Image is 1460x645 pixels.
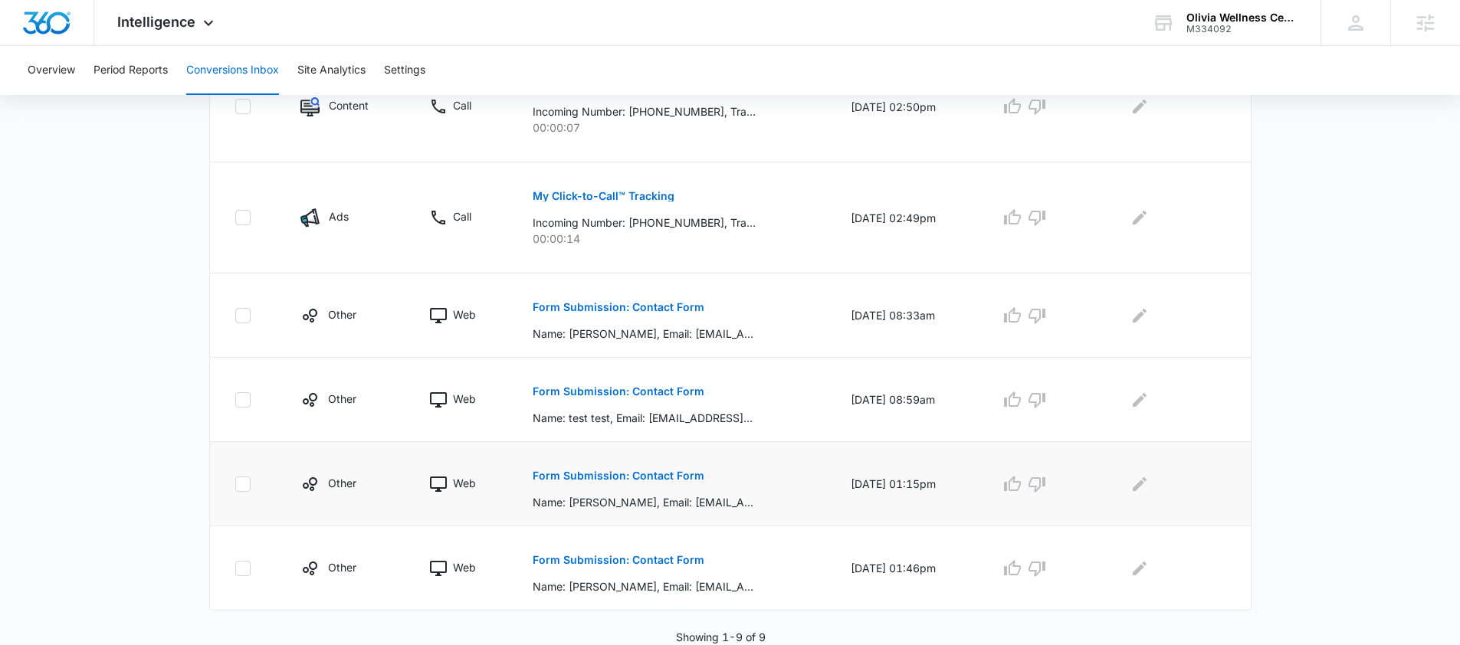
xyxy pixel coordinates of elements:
td: [DATE] 01:15pm [832,442,982,526]
p: Other [328,391,356,407]
p: Call [453,97,471,113]
p: Content [329,97,369,113]
button: Edit Comments [1127,472,1152,496]
p: 00:00:07 [533,120,814,136]
button: Edit Comments [1127,556,1152,581]
p: Ads [329,208,349,224]
td: [DATE] 02:49pm [832,162,982,273]
p: Web [453,475,476,491]
p: Other [328,559,356,575]
button: Edit Comments [1127,303,1152,328]
button: Settings [384,46,425,95]
p: Other [328,306,356,322]
div: account id [1186,24,1298,34]
p: Name: test test, Email: [EMAIL_ADDRESS][DOMAIN_NAME], Phone: [PHONE_NUMBER], May we add you to ou... [533,410,756,426]
button: My Click-to-Call™ Tracking [533,178,674,214]
p: Web [453,306,476,322]
button: Form Submission: Contact Form [533,457,704,494]
p: My Click-to-Call™ Tracking [533,191,674,201]
p: Web [453,391,476,407]
p: Form Submission: Contact Form [533,302,704,313]
button: Edit Comments [1127,388,1152,412]
td: [DATE] 01:46pm [832,526,982,611]
p: Other [328,475,356,491]
button: Overview [28,46,75,95]
p: Web [453,559,476,575]
p: Incoming Number: [PHONE_NUMBER], Tracking Number: [PHONE_NUMBER], Ring To: [PHONE_NUMBER], Caller... [533,103,756,120]
button: Edit Comments [1127,205,1152,230]
button: Form Submission: Contact Form [533,542,704,578]
button: Form Submission: Contact Form [533,289,704,326]
button: Edit Comments [1127,94,1152,119]
p: 00:00:14 [533,231,814,247]
div: account name [1186,11,1298,24]
button: Site Analytics [297,46,366,95]
button: Form Submission: Contact Form [533,373,704,410]
td: [DATE] 08:33am [832,273,982,358]
span: Intelligence [117,14,195,30]
p: Name: [PERSON_NAME], Email: [EMAIL_ADDRESS][DOMAIN_NAME], Phone: [PHONE_NUMBER], How can we help?... [533,326,756,342]
p: Form Submission: Contact Form [533,470,704,481]
td: [DATE] 02:50pm [832,51,982,162]
p: Name: [PERSON_NAME], Email: [EMAIL_ADDRESS][DOMAIN_NAME], Phone: [PHONE_NUMBER], How can we help?... [533,578,756,594]
p: Incoming Number: [PHONE_NUMBER], Tracking Number: [PHONE_NUMBER], Ring To: [PHONE_NUMBER], Caller... [533,214,756,231]
p: Call [453,208,471,224]
button: Period Reports [94,46,168,95]
p: Form Submission: Contact Form [533,386,704,397]
p: Form Submission: Contact Form [533,555,704,565]
p: Showing 1-9 of 9 [676,629,766,645]
p: Name: [PERSON_NAME], Email: [EMAIL_ADDRESS][DOMAIN_NAME], Phone: [PHONE_NUMBER], How can we help?... [533,494,756,510]
button: Conversions Inbox [186,46,279,95]
td: [DATE] 08:59am [832,358,982,442]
